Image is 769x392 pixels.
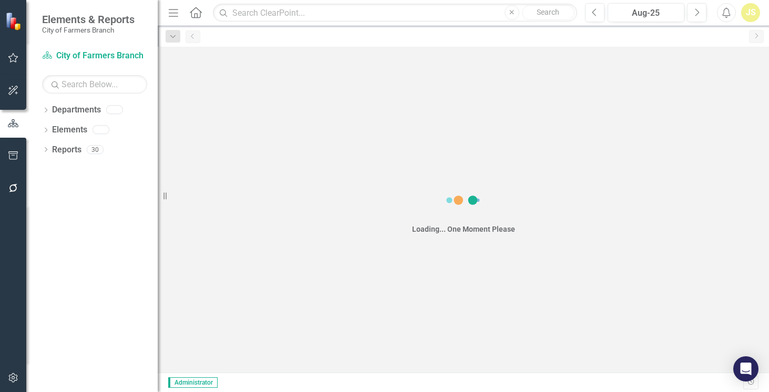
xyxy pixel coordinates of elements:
input: Search ClearPoint... [213,4,577,22]
button: Search [522,5,575,20]
span: Administrator [168,377,218,388]
button: JS [741,3,760,22]
img: ClearPoint Strategy [5,12,24,30]
div: Aug-25 [611,7,681,19]
a: Departments [52,104,101,116]
span: Search [537,8,559,16]
div: Loading... One Moment Please [412,224,515,234]
a: Reports [52,144,81,156]
button: Aug-25 [608,3,684,22]
a: City of Farmers Branch [42,50,147,62]
a: Elements [52,124,87,136]
span: Elements & Reports [42,13,135,26]
div: Open Intercom Messenger [733,356,758,381]
small: City of Farmers Branch [42,26,135,34]
div: 30 [87,145,104,154]
input: Search Below... [42,75,147,94]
